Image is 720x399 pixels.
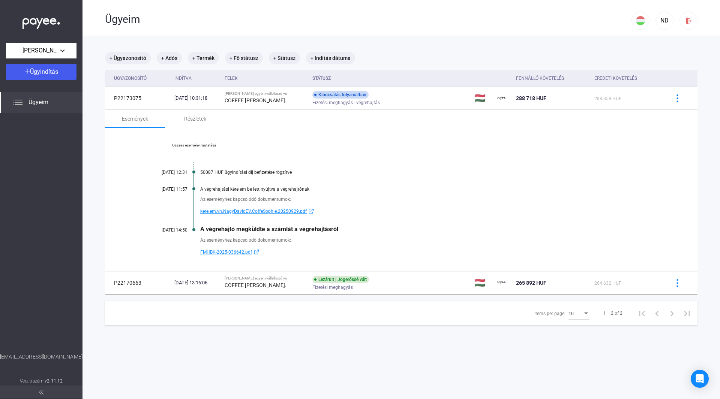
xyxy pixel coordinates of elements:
[312,91,369,99] div: Kibocsátás folyamatban
[594,74,637,83] div: Eredeti követelés
[252,249,261,255] img: external-link-blue
[516,74,564,83] div: Fennálló követelés
[312,276,369,283] div: Lezárult | Jogerőssé vált
[6,43,76,58] button: [PERSON_NAME] egyéni vállalkozó
[28,98,48,107] span: Ügyeim
[200,248,660,257] a: FMHBK-2025-036642.pdfexternal-link-blue
[312,283,353,292] span: Fizetési meghagyás
[471,87,493,109] td: 🇭🇺
[122,114,148,123] div: Események
[200,207,307,216] span: kerelem.vh.NagyDavidEV.CoffeSophie.20250929.pdf
[664,306,679,321] button: Next page
[225,74,307,83] div: Felek
[200,196,660,203] div: Az eseményhez kapcsolódó dokumentumok:
[13,98,22,107] img: list.svg
[673,94,681,102] img: more-blue
[200,170,660,175] div: 50087 HUF ügyindítási díj befizetése rögzítve
[25,69,30,74] img: plus-white.svg
[200,236,660,244] div: Az eseményhez kapcsolódó dokumentumok:
[45,378,63,384] strong: v2.11.12
[594,281,621,286] span: 264 632 HUF
[634,306,649,321] button: First page
[568,309,589,318] mat-select: Items per page:
[679,12,697,30] button: logout-red
[184,114,206,123] div: Részletek
[516,74,588,83] div: Fennálló követelés
[307,208,316,214] img: external-link-blue
[142,187,187,192] div: [DATE] 11:57
[114,74,147,83] div: Ügyazonosító
[200,187,660,192] div: A végrehajtási kérelem be lett nyújtva a végrehajtónak
[658,16,671,25] div: ND
[568,311,574,316] span: 10
[673,279,681,287] img: more-blue
[306,52,355,64] mat-chip: + Indítás dátuma
[174,74,192,83] div: Indítva
[669,275,685,291] button: more-blue
[594,96,621,101] span: 288 358 HUF
[200,248,252,257] span: FMHBK-2025-036642.pdf
[200,226,660,233] div: A végrehajtó megküldte a számlát a végrehajtásról
[22,14,60,29] img: white-payee-white-dot.svg
[188,52,219,64] mat-chip: + Termék
[200,207,660,216] a: kerelem.vh.NagyDavidEV.CoffeSophie.20250929.pdfexternal-link-blue
[225,282,286,288] strong: COFFEE [PERSON_NAME].
[225,52,263,64] mat-chip: + Fő státusz
[142,143,245,148] a: Összes esemény mutatása
[225,91,307,96] div: [PERSON_NAME] egyéni vállalkozó vs
[685,17,693,25] img: logout-red
[105,272,171,294] td: P22170663
[649,306,664,321] button: Previous page
[114,74,168,83] div: Ügyazonosító
[312,98,380,107] span: Fizetési meghagyás - végrehajtás
[105,13,631,26] div: Ügyeim
[174,94,219,102] div: [DATE] 10:31:18
[636,16,645,25] img: HU
[105,87,171,109] td: P22173075
[534,309,565,318] div: Items per page:
[691,370,709,388] div: Open Intercom Messenger
[516,95,546,101] span: 288 718 HUF
[225,74,238,83] div: Felek
[269,52,300,64] mat-chip: + Státusz
[105,52,151,64] mat-chip: + Ügyazonosító
[669,90,685,106] button: more-blue
[471,272,493,294] td: 🇭🇺
[142,227,187,233] div: [DATE] 14:50
[655,12,673,30] button: ND
[6,64,76,80] button: Ügyindítás
[142,170,187,175] div: [DATE] 12:31
[603,309,622,318] div: 1 – 2 of 2
[30,68,58,75] span: Ügyindítás
[516,280,546,286] span: 265 892 HUF
[631,12,649,30] button: HU
[22,46,60,55] span: [PERSON_NAME] egyéni vállalkozó
[157,52,182,64] mat-chip: + Adós
[679,306,694,321] button: Last page
[225,276,307,281] div: [PERSON_NAME] egyéni vállalkozó vs
[497,94,506,103] img: payee-logo
[225,97,286,103] strong: COFFEE [PERSON_NAME].
[594,74,660,83] div: Eredeti követelés
[174,279,219,287] div: [DATE] 13:16:06
[39,390,43,395] img: arrow-double-left-grey.svg
[497,278,506,287] img: payee-logo
[174,74,219,83] div: Indítva
[309,70,471,87] th: Státusz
